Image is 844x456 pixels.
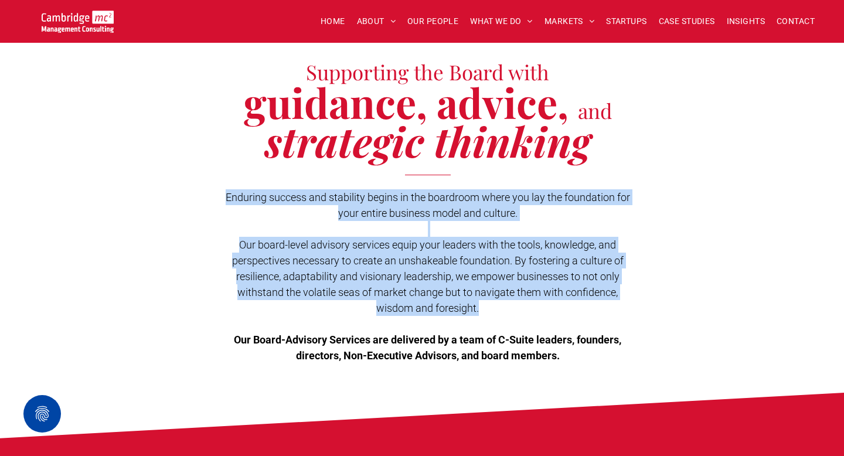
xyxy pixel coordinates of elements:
[464,12,539,30] a: WHAT WE DO
[401,12,464,30] a: OUR PEOPLE
[232,239,624,314] span: Our board-level advisory services equip your leaders with the tools, knowledge, and perspectives ...
[771,12,821,30] a: CONTACT
[351,12,402,30] a: ABOUT
[578,97,612,124] span: and
[42,12,114,25] a: Your Business Transformed | Cambridge Management Consulting
[600,12,652,30] a: STARTUPS
[306,58,549,86] span: Supporting the Board with
[226,191,630,219] span: Enduring success and stability begins in the boardroom where you lay the foundation for your enti...
[265,113,591,168] span: strategic thinking
[539,12,600,30] a: MARKETS
[234,334,621,362] span: Our Board-Advisory Services are delivered by a team of C-Suite leaders, founders, directors, Non-...
[315,12,351,30] a: HOME
[244,74,569,130] span: guidance, advice,
[721,12,771,30] a: INSIGHTS
[653,12,721,30] a: CASE STUDIES
[42,11,114,33] img: Go to Homepage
